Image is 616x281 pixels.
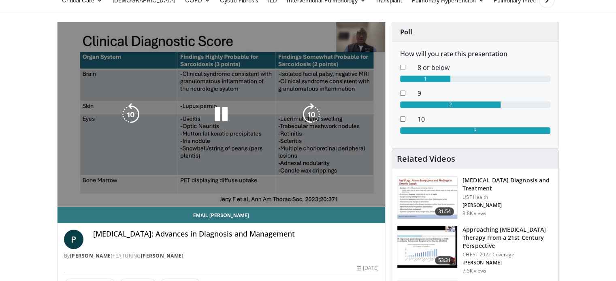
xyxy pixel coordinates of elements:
div: 2 [400,101,501,108]
h4: [MEDICAL_DATA]: Advances in Diagnosis and Management [93,230,379,239]
p: 7.5K views [463,268,486,274]
span: 53:31 [435,256,454,264]
h6: How will you rate this presentation [400,50,550,58]
p: USF Health [463,194,554,201]
a: [PERSON_NAME] [70,252,113,259]
div: 3 [400,127,550,134]
a: Email [PERSON_NAME] [58,207,386,223]
h3: [MEDICAL_DATA] Diagnosis and Treatment [463,176,554,192]
dd: 10 [411,114,556,124]
a: 31:54 [MEDICAL_DATA] Diagnosis and Treatment USF Health [PERSON_NAME] 8.8K views [397,176,554,219]
dd: 9 [411,89,556,98]
a: 53:31 Approaching [MEDICAL_DATA] Therapy From a 21st Century Perspective CHEST 2022 Coverage [PER... [397,226,554,274]
p: [PERSON_NAME] [463,260,554,266]
div: [DATE] [357,264,379,272]
video-js: Video Player [58,22,386,207]
span: 31:54 [435,207,454,216]
p: CHEST 2022 Coverage [463,251,554,258]
p: [PERSON_NAME] [463,202,554,209]
h3: Approaching [MEDICAL_DATA] Therapy From a 21st Century Perspective [463,226,554,250]
h4: Related Videos [397,154,455,164]
p: 8.8K views [463,210,486,217]
a: [PERSON_NAME] [141,252,184,259]
strong: Poll [400,27,412,36]
img: 912d4c0c-18df-4adc-aa60-24f51820003e.150x105_q85_crop-smart_upscale.jpg [397,177,457,219]
div: By FEATURING [64,252,379,260]
div: 1 [400,76,450,82]
dd: 8 or below [411,63,556,72]
a: P [64,230,83,249]
img: 958c304a-d095-46c8-bb70-c585a79d59ed.150x105_q85_crop-smart_upscale.jpg [397,226,457,268]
